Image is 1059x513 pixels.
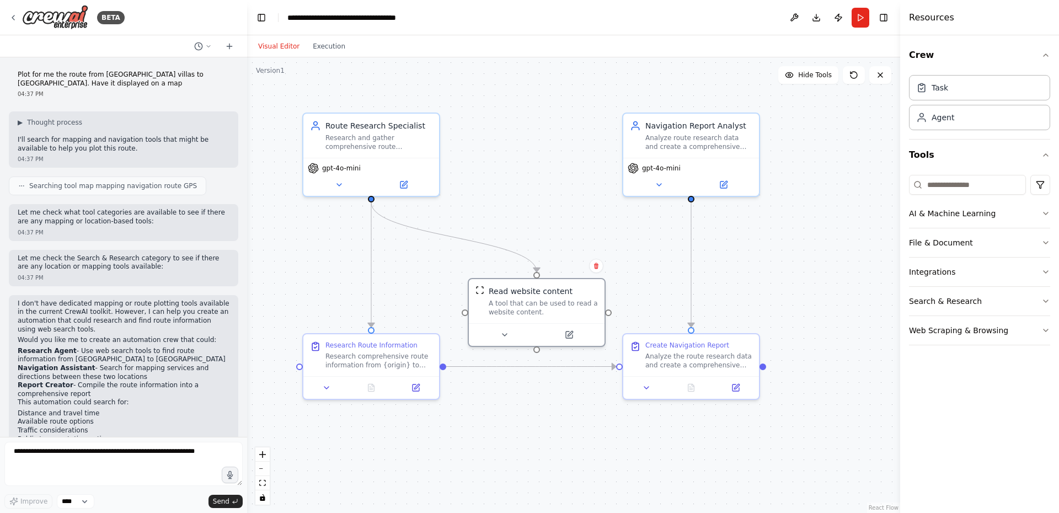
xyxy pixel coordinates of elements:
div: Crew [909,71,1050,139]
div: Task [932,82,948,93]
h4: Resources [909,11,954,24]
button: zoom in [255,447,270,462]
button: Search & Research [909,287,1050,316]
strong: Report Creator [18,381,73,389]
div: Research Route Information [325,341,418,350]
button: Delete node [589,259,603,273]
button: Open in side panel [372,178,435,191]
img: Logo [22,5,88,30]
li: Public transportation options [18,435,229,444]
button: Improve [4,494,52,509]
button: Integrations [909,258,1050,286]
div: Research and gather comprehensive route information from {origin} to {destination}, including dis... [325,133,432,151]
button: fit view [255,476,270,490]
li: Distance and travel time [18,409,229,418]
g: Edge from dc76563b-d91a-4ad9-a769-0db8ffc7a660 to 6d93b15b-fc17-47d1-a1c7-680c08e5f5c9 [686,202,697,327]
div: Research comprehensive route information from {origin} to {destination} by accessing mapping webs... [325,352,432,370]
button: No output available [668,381,715,394]
div: ScrapeWebsiteToolRead website contentA tool that can be used to read a website content. [468,278,606,347]
button: Send [208,495,243,508]
button: Open in side panel [692,178,755,191]
div: Version 1 [256,66,285,75]
div: Agent [932,112,954,123]
button: Open in side panel [397,381,435,394]
div: Tools [909,170,1050,354]
span: Improve [20,497,47,506]
div: Research Route InformationResearch comprehensive route information from {origin} to {destination}... [302,333,440,400]
div: 04:37 PM [18,228,229,237]
div: Create Navigation ReportAnalyze the route research data and create a comprehensive navigation rep... [622,333,760,400]
button: Hide right sidebar [876,10,891,25]
img: ScrapeWebsiteTool [475,286,484,295]
div: 04:37 PM [18,90,229,98]
p: I don't have dedicated mapping or route plotting tools available in the current CrewAI toolkit. H... [18,300,229,334]
p: This automation could search for: [18,398,229,407]
div: Create Navigation Report [645,341,729,350]
span: gpt-4o-mini [642,164,681,173]
li: Available route options [18,418,229,426]
button: ▶Thought process [18,118,82,127]
button: Start a new chat [221,40,238,53]
button: Hide Tools [778,66,838,84]
li: - Use web search tools to find route information from [GEOGRAPHIC_DATA] to [GEOGRAPHIC_DATA] [18,347,229,364]
button: Open in side panel [538,328,600,341]
div: Route Research SpecialistResearch and gather comprehensive route information from {origin} to {de... [302,113,440,197]
p: Would you like me to create an automation crew that could: [18,336,229,345]
button: Switch to previous chat [190,40,216,53]
button: Open in side panel [716,381,755,394]
button: Hide left sidebar [254,10,269,25]
p: Let me check what tool categories are available to see if there are any mapping or location-based... [18,209,229,226]
div: Navigation Report Analyst [645,120,752,131]
li: - Compile the route information into a comprehensive report [18,381,229,398]
div: Navigation Report AnalystAnalyze route research data and create a comprehensive navigation report... [622,113,760,197]
span: Thought process [27,118,82,127]
div: Analyze the route research data and create a comprehensive navigation report for traveling from {... [645,352,752,370]
span: gpt-4o-mini [322,164,361,173]
span: ▶ [18,118,23,127]
p: Let me check the Search & Research category to see if there are any location or mapping tools ava... [18,254,229,271]
button: Crew [909,40,1050,71]
span: Send [213,497,229,506]
div: BETA [97,11,125,24]
span: Searching tool map mapping navigation route GPS [29,181,197,190]
g: Edge from e2106c9a-e805-4001-afac-0f07d09591b4 to 6d93b15b-fc17-47d1-a1c7-680c08e5f5c9 [446,361,616,372]
g: Edge from a264256d-c958-46b9-9c5c-7cb08c4bed7e to e2106c9a-e805-4001-afac-0f07d09591b4 [366,202,377,327]
p: I'll search for mapping and navigation tools that might be available to help you plot this route. [18,136,229,153]
li: Traffic considerations [18,426,229,435]
button: File & Document [909,228,1050,257]
button: Click to speak your automation idea [222,467,238,483]
button: Tools [909,140,1050,170]
strong: Navigation Assistant [18,364,95,372]
button: toggle interactivity [255,490,270,505]
div: Route Research Specialist [325,120,432,131]
div: React Flow controls [255,447,270,505]
div: A tool that can be used to read a website content. [489,299,598,317]
span: Hide Tools [798,71,832,79]
div: 04:37 PM [18,274,229,282]
p: Plot for me the route from [GEOGRAPHIC_DATA] villas to [GEOGRAPHIC_DATA]. Have it displayed on a map [18,71,229,88]
button: Execution [306,40,352,53]
g: Edge from a264256d-c958-46b9-9c5c-7cb08c4bed7e to 10ea414c-2b99-4da7-a10b-dbfdd569a1dc [366,202,542,272]
div: 04:37 PM [18,155,229,163]
nav: breadcrumb [287,12,396,23]
li: - Search for mapping services and directions between these two locations [18,364,229,381]
button: zoom out [255,462,270,476]
strong: Research Agent [18,347,77,355]
div: Read website content [489,286,573,297]
button: Visual Editor [252,40,306,53]
button: Web Scraping & Browsing [909,316,1050,345]
a: React Flow attribution [869,505,898,511]
button: AI & Machine Learning [909,199,1050,228]
button: No output available [348,381,395,394]
div: Analyze route research data and create a comprehensive navigation report with clear directions, r... [645,133,752,151]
